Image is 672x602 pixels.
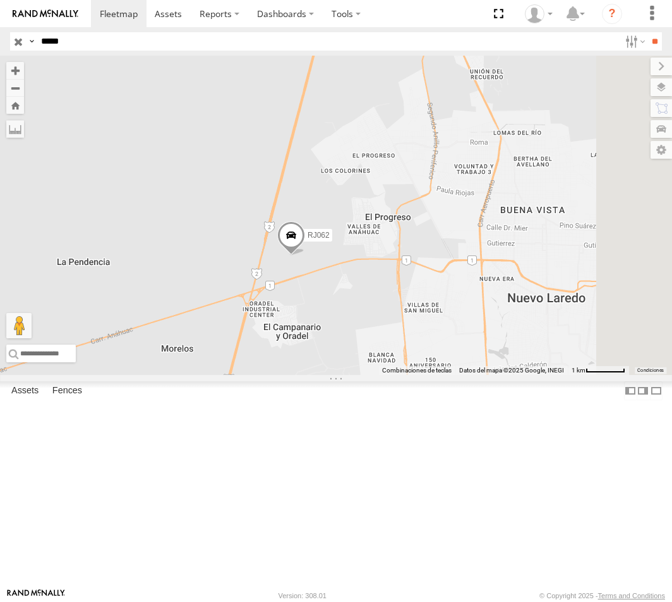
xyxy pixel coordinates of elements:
[520,4,557,23] div: Josue Jimenez
[598,592,665,599] a: Terms and Conditions
[6,79,24,97] button: Zoom out
[279,592,327,599] div: Version: 308.01
[6,62,24,79] button: Zoom in
[637,368,664,373] a: Condiciones (se abre en una nueva pestaña)
[27,32,37,51] label: Search Query
[602,4,622,24] i: ?
[6,97,24,114] button: Zoom Home
[650,381,663,400] label: Hide Summary Table
[7,589,65,602] a: Visit our Website
[459,367,564,374] span: Datos del mapa ©2025 Google, INEGI
[5,382,45,400] label: Assets
[6,120,24,138] label: Measure
[308,230,330,239] span: RJ062
[620,32,647,51] label: Search Filter Options
[568,366,629,375] button: Escala del mapa: 1 km por 59 píxeles
[539,592,665,599] div: © Copyright 2025 -
[13,9,78,18] img: rand-logo.svg
[572,367,585,374] span: 1 km
[651,141,672,159] label: Map Settings
[6,313,32,338] button: Arrastra el hombrecito naranja al mapa para abrir Street View
[46,382,88,400] label: Fences
[637,381,649,400] label: Dock Summary Table to the Right
[624,381,637,400] label: Dock Summary Table to the Left
[382,366,452,375] button: Combinaciones de teclas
